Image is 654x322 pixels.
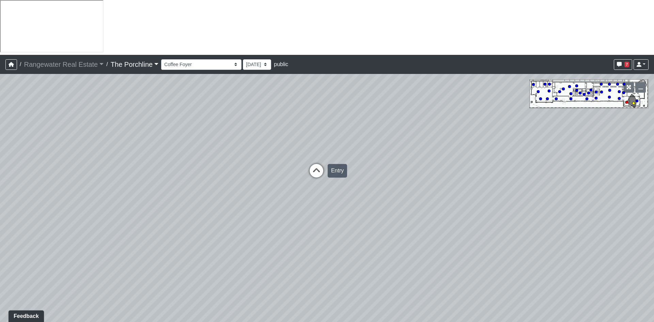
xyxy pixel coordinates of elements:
[104,58,110,71] span: /
[614,59,632,70] button: 7
[5,308,45,322] iframe: Ybug feedback widget
[24,58,104,71] a: Rangewater Real Estate
[111,58,159,71] a: The Porchline
[328,164,347,178] div: Entry
[624,62,629,67] span: 7
[274,61,288,67] span: public
[17,58,24,71] span: /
